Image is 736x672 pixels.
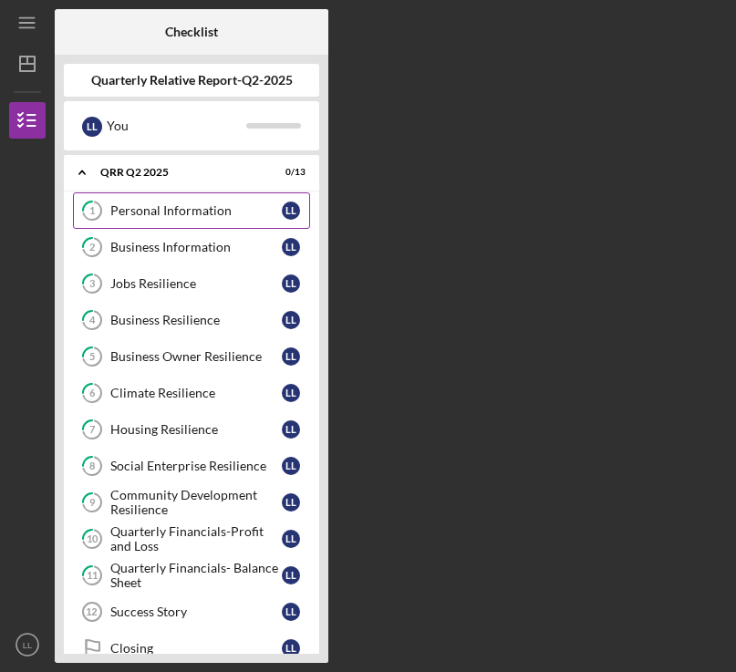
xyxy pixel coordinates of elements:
[165,25,218,39] b: Checklist
[110,313,282,327] div: Business Resilience
[282,530,300,548] div: L L
[73,338,310,375] a: 5Business Owner ResilienceLL
[110,240,282,254] div: Business Information
[110,605,282,619] div: Success Story
[110,459,282,473] div: Social Enterprise Resilience
[282,603,300,621] div: L L
[89,424,96,436] tspan: 7
[73,229,310,265] a: 2Business InformationLL
[110,349,282,364] div: Business Owner Resilience
[73,630,310,667] a: ClosingLL
[73,302,310,338] a: 4Business ResilienceLL
[282,311,300,329] div: L L
[73,375,310,411] a: 6Climate ResilienceLL
[87,570,98,582] tspan: 11
[110,488,282,517] div: Community Development Resilience
[110,203,282,218] div: Personal Information
[282,274,300,293] div: L L
[73,594,310,630] a: 12Success StoryLL
[73,265,310,302] a: 3Jobs ResilienceLL
[73,557,310,594] a: 11Quarterly Financials- Balance SheetLL
[282,384,300,402] div: L L
[89,205,95,217] tspan: 1
[73,521,310,557] a: 10Quarterly Financials-Profit and LossLL
[73,411,310,448] a: 7Housing ResilienceLL
[73,484,310,521] a: 9Community Development ResilienceLL
[23,640,33,650] text: LL
[89,315,96,326] tspan: 4
[86,606,97,617] tspan: 12
[282,566,300,584] div: L L
[89,497,96,509] tspan: 9
[110,561,282,590] div: Quarterly Financials- Balance Sheet
[110,641,282,656] div: Closing
[110,276,282,291] div: Jobs Resilience
[107,110,246,141] div: You
[282,202,300,220] div: L L
[282,238,300,256] div: L L
[100,167,260,178] div: QRR Q2 2025
[273,167,306,178] div: 0 / 13
[91,73,293,88] b: Quarterly Relative Report-Q2-2025
[89,388,96,399] tspan: 6
[282,420,300,439] div: L L
[87,533,98,545] tspan: 10
[282,639,300,657] div: L L
[73,192,310,229] a: 1Personal InformationLL
[9,626,46,663] button: LL
[282,493,300,512] div: L L
[73,448,310,484] a: 8Social Enterprise ResilienceLL
[82,117,102,137] div: L L
[110,386,282,400] div: Climate Resilience
[282,457,300,475] div: L L
[110,524,282,553] div: Quarterly Financials-Profit and Loss
[89,460,95,472] tspan: 8
[89,351,95,363] tspan: 5
[110,422,282,437] div: Housing Resilience
[89,278,95,290] tspan: 3
[89,242,95,253] tspan: 2
[282,347,300,366] div: L L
